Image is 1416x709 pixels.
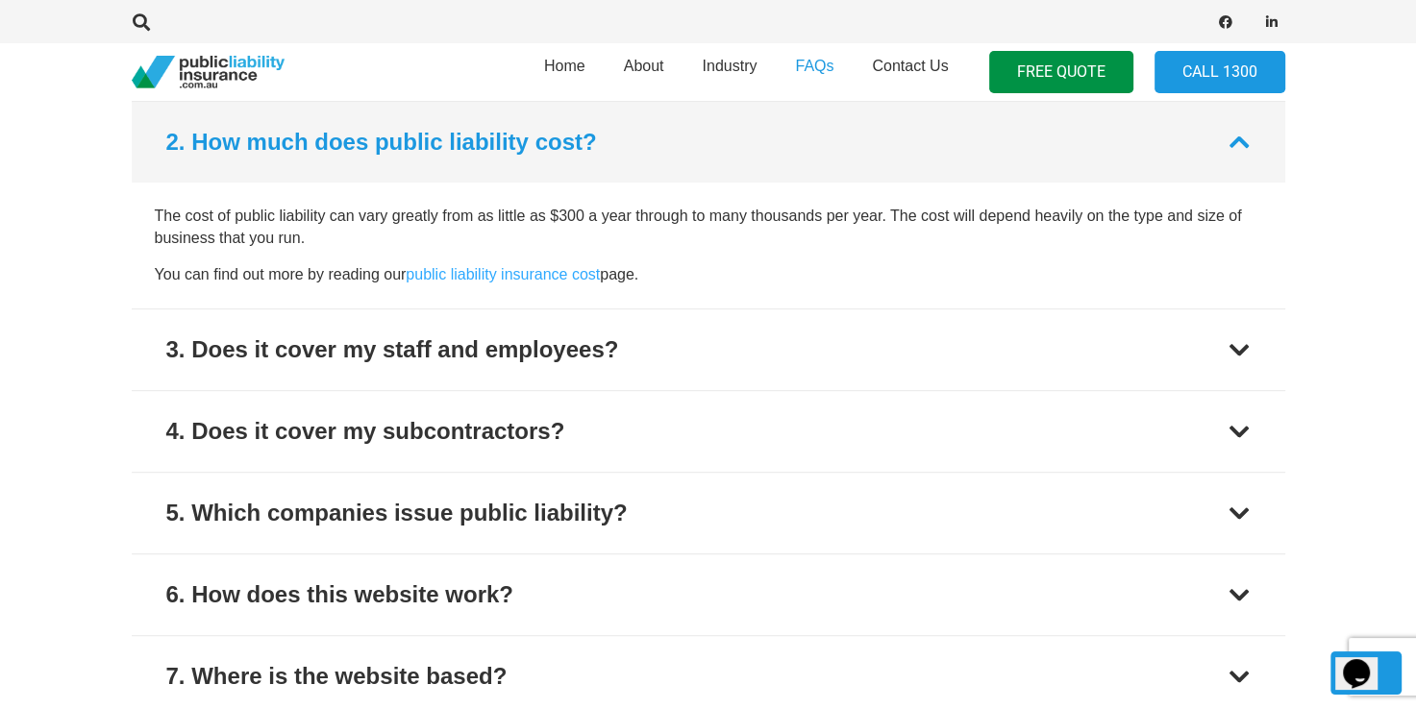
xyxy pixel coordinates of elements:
[853,37,967,107] a: Contact Us
[132,102,1285,183] button: 2. How much does public liability cost?
[1258,9,1285,36] a: LinkedIn
[1212,9,1239,36] a: Facebook
[132,309,1285,390] button: 3. Does it cover my staff and employees?
[872,58,948,74] span: Contact Us
[544,58,585,74] span: Home
[132,56,285,89] a: pli_logotransparent
[166,659,508,694] div: 7. Where is the website based?
[132,554,1285,635] button: 6. How does this website work?
[776,37,853,107] a: FAQs
[683,37,776,107] a: Industry
[1330,651,1402,695] a: Back to top
[795,58,833,74] span: FAQs
[624,58,664,74] span: About
[166,496,628,530] div: 5. Which companies issue public liability?
[166,577,513,612] div: 6. How does this website work?
[166,332,619,367] div: 3. Does it cover my staff and employees?
[702,58,757,74] span: Industry
[166,125,597,159] div: 2. How much does public liability cost?
[155,264,1262,285] p: You can find out more by reading our page.
[525,37,605,107] a: Home
[123,13,161,31] a: Search
[406,266,600,282] a: public liability insurance cost
[1155,51,1285,94] a: Call 1300
[989,51,1133,94] a: FREE QUOTE
[132,391,1285,472] button: 4. Does it cover my subcontractors?
[605,37,683,107] a: About
[166,414,565,449] div: 4. Does it cover my subcontractors?
[132,473,1285,553] button: 5. Which companies issue public liability?
[1335,632,1397,690] iframe: chat widget
[155,206,1262,249] p: The cost of public liability can vary greatly from as little as $300 a year through to many thous...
